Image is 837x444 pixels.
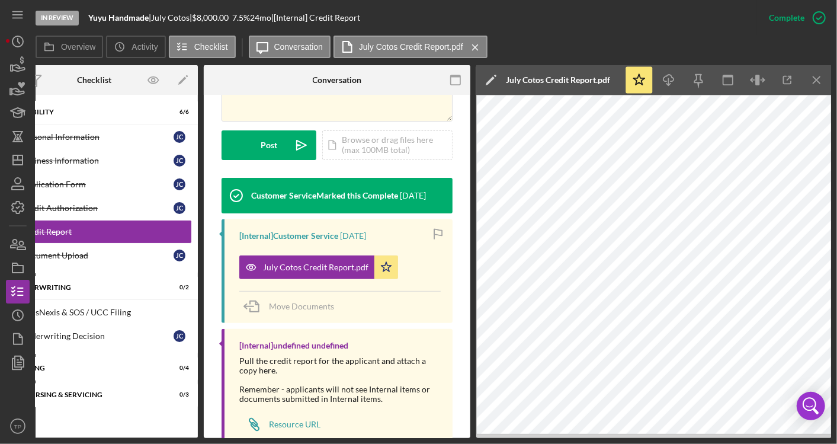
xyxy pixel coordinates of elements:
time: 2025-08-05 18:03 [400,191,426,200]
div: J C [174,250,185,261]
div: Underwriting Decision [21,331,174,341]
div: July Cotos Credit Report.pdf [263,263,368,272]
div: [Internal] undefined undefined [239,341,348,350]
div: Underwriting [14,284,159,291]
div: LexisNexis & SOS / UCC Filing [21,308,191,317]
div: July Cotos | [151,13,192,23]
div: Complete [769,6,804,30]
span: Move Documents [269,301,334,311]
label: Conversation [274,42,323,52]
time: 2025-08-05 18:03 [340,231,366,241]
div: J C [174,131,185,143]
div: J C [174,155,185,167]
button: Conversation [249,36,331,58]
button: July Cotos Credit Report.pdf [239,255,398,279]
div: Disbursing & Servicing [14,391,159,398]
div: J C [174,202,185,214]
div: 24 mo [250,13,271,23]
div: Closing [14,365,159,372]
button: TP [6,414,30,438]
div: Post [261,130,277,160]
div: [Internal] Customer Service [239,231,338,241]
div: Business Information [21,156,174,165]
a: Resource URL [239,413,320,436]
b: Yuyu Handmade [88,12,149,23]
button: Move Documents [239,292,346,321]
div: Checklist [77,75,111,85]
text: TP [14,423,21,430]
div: Personal Information [21,132,174,142]
div: Application Form [21,180,174,189]
div: Customer Service Marked this Complete [251,191,398,200]
div: Credit Authorization [21,203,174,213]
label: Checklist [194,42,228,52]
button: Complete [757,6,831,30]
div: July Cotos Credit Report.pdf [506,75,610,85]
div: J C [174,330,185,342]
div: $8,000.00 [192,13,232,23]
div: J C [174,178,185,190]
button: Checklist [169,36,236,58]
div: Resource URL [269,420,320,429]
button: Overview [36,36,103,58]
div: Credit Report [21,227,191,237]
label: July Cotos Credit Report.pdf [359,42,463,52]
div: In Review [36,11,79,25]
button: Activity [106,36,165,58]
div: 0 / 2 [168,284,189,291]
div: Open Intercom Messenger [797,392,825,420]
div: 0 / 3 [168,391,189,398]
div: 0 / 4 [168,365,189,372]
button: July Cotos Credit Report.pdf [333,36,488,58]
div: Eligibility [14,108,159,116]
div: 6 / 6 [168,108,189,116]
div: Pull the credit report for the applicant and attach a copy here. Remember - applicants will not s... [239,356,441,404]
div: Conversation [313,75,362,85]
div: Document Upload [21,251,174,260]
div: 7.5 % [232,13,250,23]
label: Activity [132,42,158,52]
label: Overview [61,42,95,52]
div: | [88,13,151,23]
div: | [Internal] Credit Report [271,13,360,23]
button: Post [222,130,316,160]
